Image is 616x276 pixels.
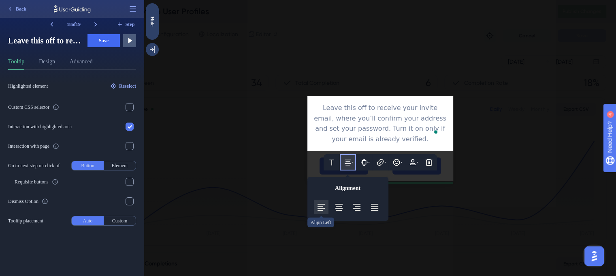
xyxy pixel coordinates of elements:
button: Save [87,34,120,47]
button: Element [104,161,136,170]
button: Custom [104,216,136,225]
button: Button [72,161,104,170]
button: Design [39,57,55,70]
button: Reselect [110,80,136,93]
span: Tooltip placement [8,218,43,224]
div: Interaction with highlighted area [8,123,72,130]
button: Back [3,2,30,15]
button: Advanced [70,57,93,70]
span: Use to navigate between the steps or end the guide (Next, Previous, Done). [10,4,103,17]
button: Tooltip [8,57,24,70]
div: 18 of 19 [58,18,89,31]
span: Step [126,21,135,28]
div: Dismiss Option [8,198,38,205]
div: Custom CSS selector [8,104,49,110]
button: Step [115,18,136,31]
span: Leave this off to receive your invite email, where you’ll confirm your address and set your passw... [8,35,81,46]
span: Go to next step on click of [8,162,60,169]
span: Alignment [191,183,216,193]
span: Save [99,37,109,44]
iframe: UserGuiding AI Assistant Launcher [582,244,606,268]
div: To enrich screen reader interactions, please activate Accessibility in Grammarly extension settings [170,103,303,145]
span: Reselect [119,83,136,89]
div: Interaction with page [8,143,49,149]
span: Leave this off to receive your invite email, where you’ll confirm your address and set your passw... [170,104,304,143]
div: Requisite buttons [15,179,49,185]
span: Need Help? [19,2,51,12]
div: 4 [56,4,59,11]
button: Auto [72,216,104,225]
span: Highlighted element [8,83,48,89]
span: Back [16,6,26,12]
